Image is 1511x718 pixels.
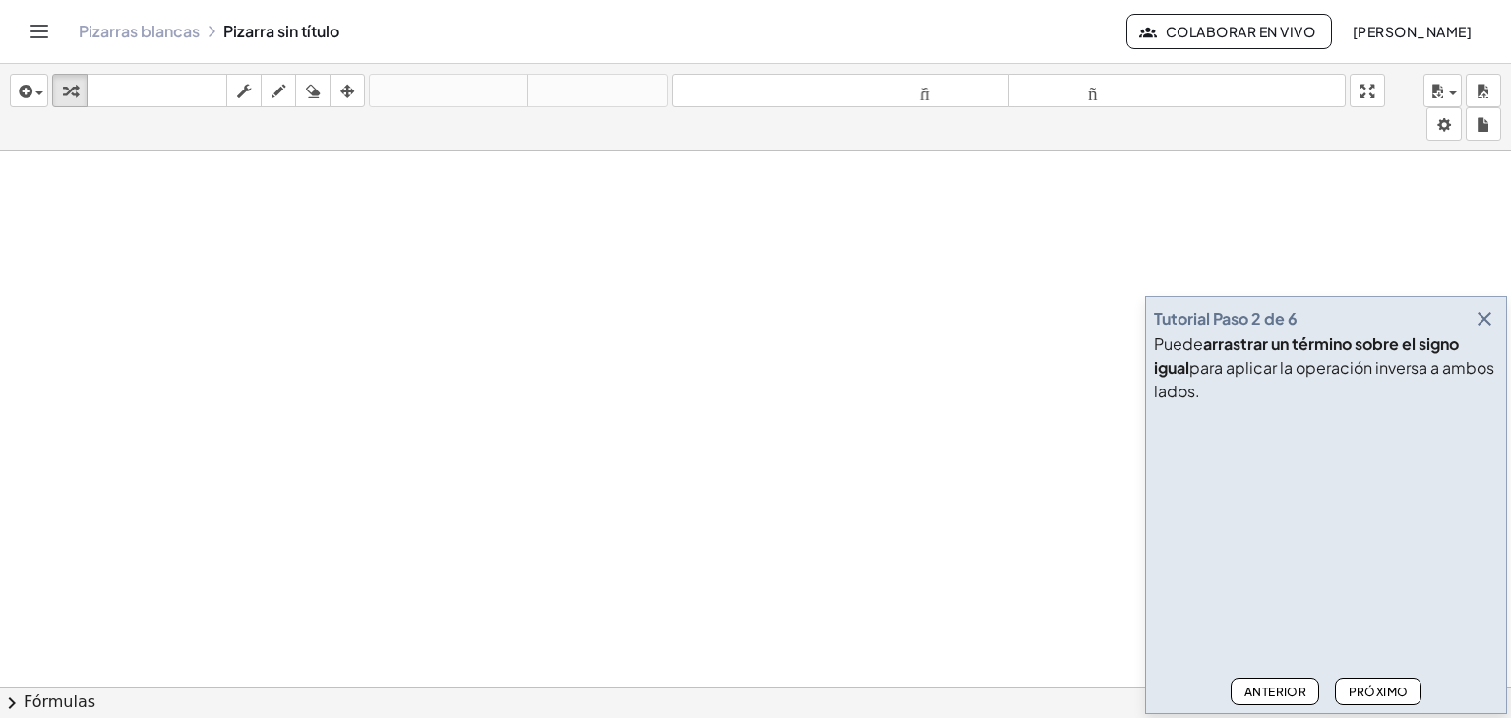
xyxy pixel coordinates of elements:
[24,692,95,711] font: Fórmulas
[677,82,1004,100] font: tamaño_del_formato
[1126,14,1332,49] button: Colaborar en vivo
[1154,333,1203,354] font: Puede
[1154,333,1459,378] font: arrastrar un término sobre el signo igual
[1336,14,1487,49] button: [PERSON_NAME]
[1166,23,1315,40] font: Colaborar en vivo
[1013,82,1341,100] font: tamaño_del_formato
[374,82,523,100] font: deshacer
[87,74,227,107] button: teclado
[1244,685,1306,699] font: Anterior
[672,74,1009,107] button: tamaño_del_formato
[532,82,663,100] font: rehacer
[79,22,200,41] a: Pizarras blancas
[1231,678,1319,705] button: Anterior
[1353,23,1472,40] font: [PERSON_NAME]
[1154,308,1298,329] font: Tutorial Paso 2 de 6
[369,74,528,107] button: deshacer
[1335,678,1420,705] button: Próximo
[527,74,668,107] button: rehacer
[1349,685,1409,699] font: Próximo
[24,16,55,47] button: Cambiar navegación
[1008,74,1346,107] button: tamaño_del_formato
[91,82,222,100] font: teclado
[79,21,200,41] font: Pizarras blancas
[1154,357,1494,401] font: para aplicar la operación inversa a ambos lados.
